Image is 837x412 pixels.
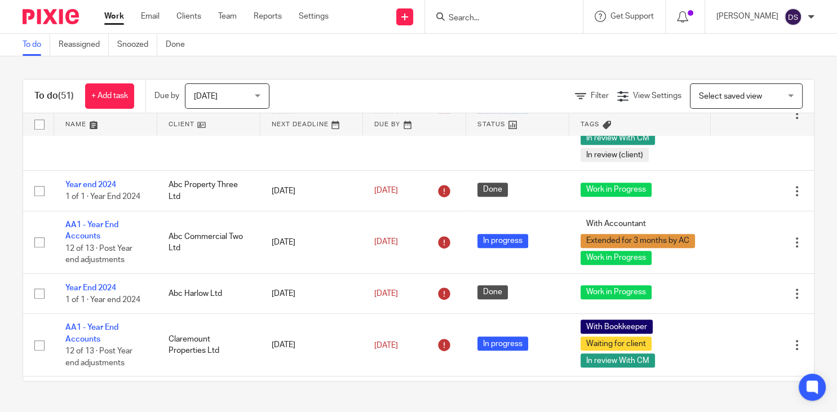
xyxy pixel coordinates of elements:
a: Snoozed [117,34,157,56]
p: Due by [154,90,179,101]
span: [DATE] [374,238,398,246]
a: Team [218,11,237,22]
span: In progress [477,336,528,351]
span: Work in Progress [581,285,652,299]
span: 1 of 1 · Year end 2024 [65,295,140,303]
td: [DATE] [260,171,364,211]
a: AA1 - Year End Accounts [65,324,118,343]
span: [DATE] [194,92,218,100]
span: Work in Progress [581,251,652,265]
span: [DATE] [374,341,398,349]
span: 1 of 1 · Year End 2024 [65,193,140,201]
a: Reassigned [59,34,109,56]
td: [DATE] [260,273,364,313]
a: To do [23,34,50,56]
span: Extended for 3 months by AC [581,234,695,248]
span: Get Support [610,12,654,20]
td: Abc Commercial Two Ltd [157,211,260,273]
span: With Bookkeeper [581,320,653,334]
input: Search [448,14,549,24]
span: View Settings [633,92,681,100]
a: Reports [254,11,282,22]
a: + Add task [85,83,134,109]
span: In review (client) [581,148,649,162]
p: [PERSON_NAME] [716,11,778,22]
h1: To do [34,90,74,102]
span: 12 of 13 · Post Year end adjustments [65,347,132,366]
td: Abc Harlow Ltd [157,273,260,313]
span: Work in Progress [581,183,652,197]
a: Settings [299,11,329,22]
a: Email [141,11,160,22]
span: (51) [58,91,74,100]
span: Select saved view [699,92,762,100]
span: In progress [477,234,528,248]
img: svg%3E [784,8,802,26]
span: Tags [581,121,600,127]
a: Year End 2024 [65,284,116,292]
td: Abc Property Three Ltd [157,171,260,211]
span: In review With CM [581,131,655,145]
span: [DATE] [374,290,398,298]
span: Done [477,183,508,197]
img: Pixie [23,9,79,24]
span: In review With CM [581,353,655,367]
a: Year end 2024 [65,181,116,189]
span: Done [477,285,508,299]
td: [DATE] [260,211,364,273]
a: Clients [176,11,201,22]
a: Work [104,11,124,22]
span: Waiting for client [581,336,652,351]
td: [DATE] [260,314,364,376]
a: AA1 - Year End Accounts [65,221,118,240]
span: With Accountant [581,217,652,231]
td: Claremount Properties Ltd [157,314,260,376]
span: [DATE] [374,187,398,195]
span: Filter [591,92,609,100]
span: 12 of 13 · Post Year end adjustments [65,244,132,264]
a: Done [166,34,193,56]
